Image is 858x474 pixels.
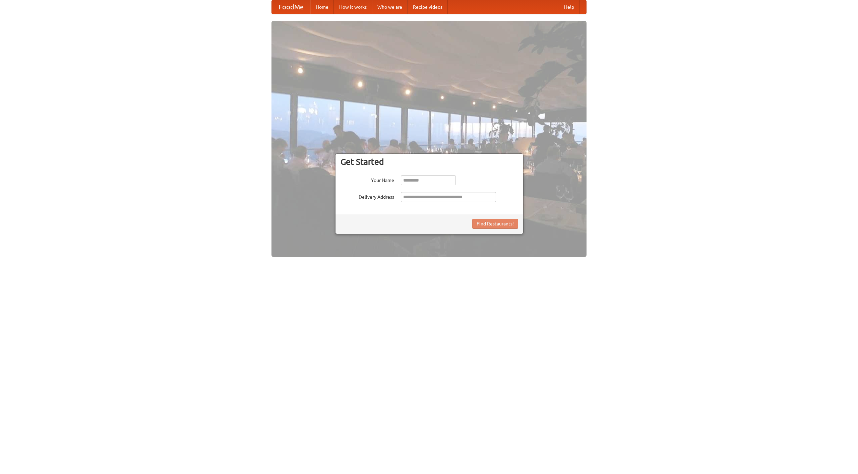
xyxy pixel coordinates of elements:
label: Delivery Address [341,192,394,200]
a: How it works [334,0,372,14]
a: FoodMe [272,0,310,14]
h3: Get Started [341,157,518,167]
label: Your Name [341,175,394,184]
a: Help [559,0,579,14]
a: Home [310,0,334,14]
button: Find Restaurants! [472,219,518,229]
a: Who we are [372,0,408,14]
a: Recipe videos [408,0,448,14]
